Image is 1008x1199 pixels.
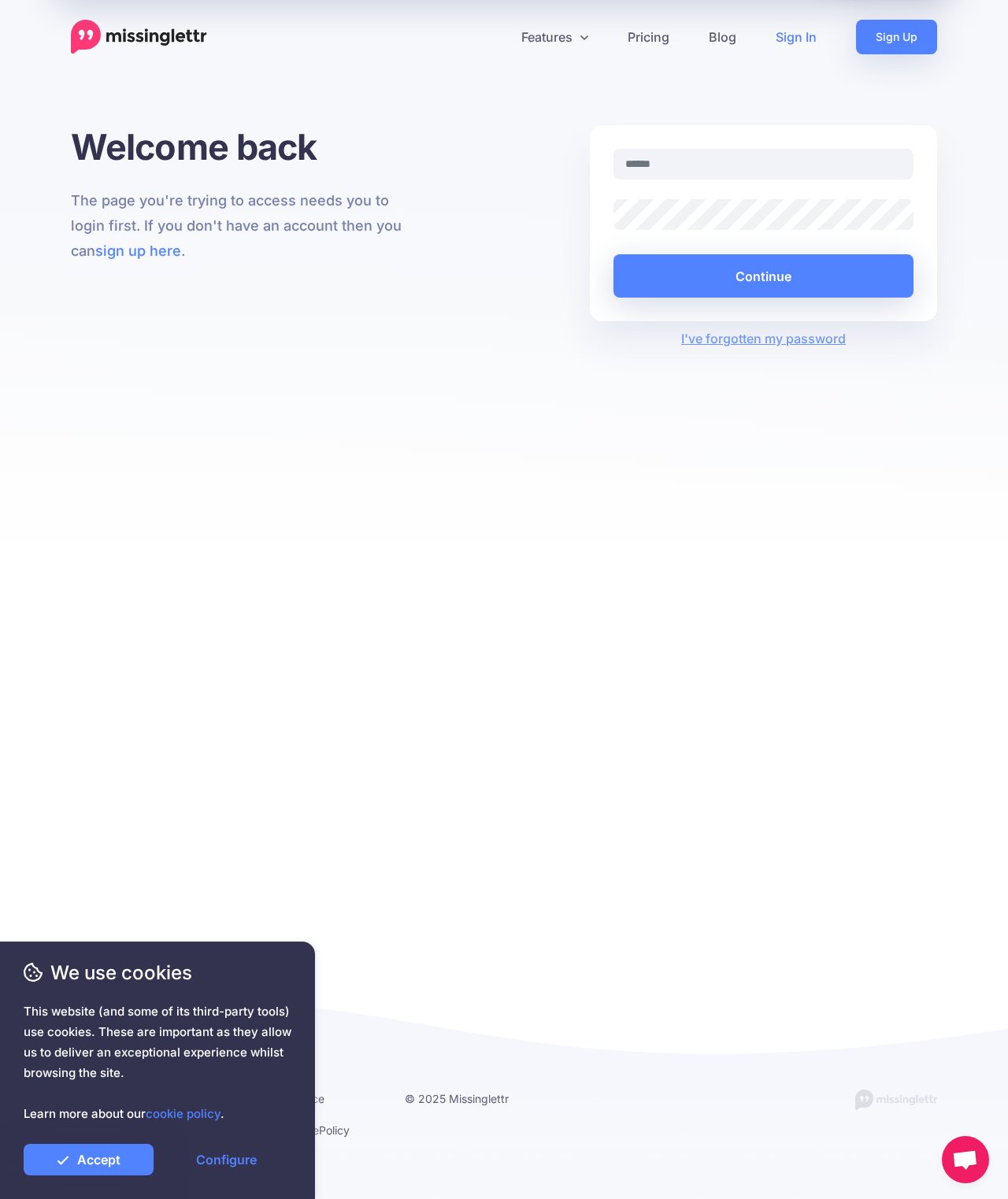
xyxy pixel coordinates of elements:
a: Blog [689,20,756,54]
h1: Welcome back [71,125,418,168]
span: We use cookies [24,959,291,986]
a: Sign Up [856,20,937,54]
a: sign up here [95,242,181,259]
a: I've forgotten my password [681,331,846,346]
button: Continue [613,254,913,298]
span: This website (and some of its third-party tools) use cookies. These are important as they allow u... [24,1001,291,1124]
div: Open chat [942,1136,989,1183]
li: © 2025 Missinglettr [405,1089,548,1108]
a: Accept [24,1144,154,1175]
a: Sign In [756,20,836,54]
p: The page you're trying to access needs you to login first. If you don't have an account then you ... [71,188,418,264]
a: Features [502,20,608,54]
a: cookie policy [146,1106,220,1121]
a: Configure [161,1144,291,1175]
a: Pricing [608,20,689,54]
